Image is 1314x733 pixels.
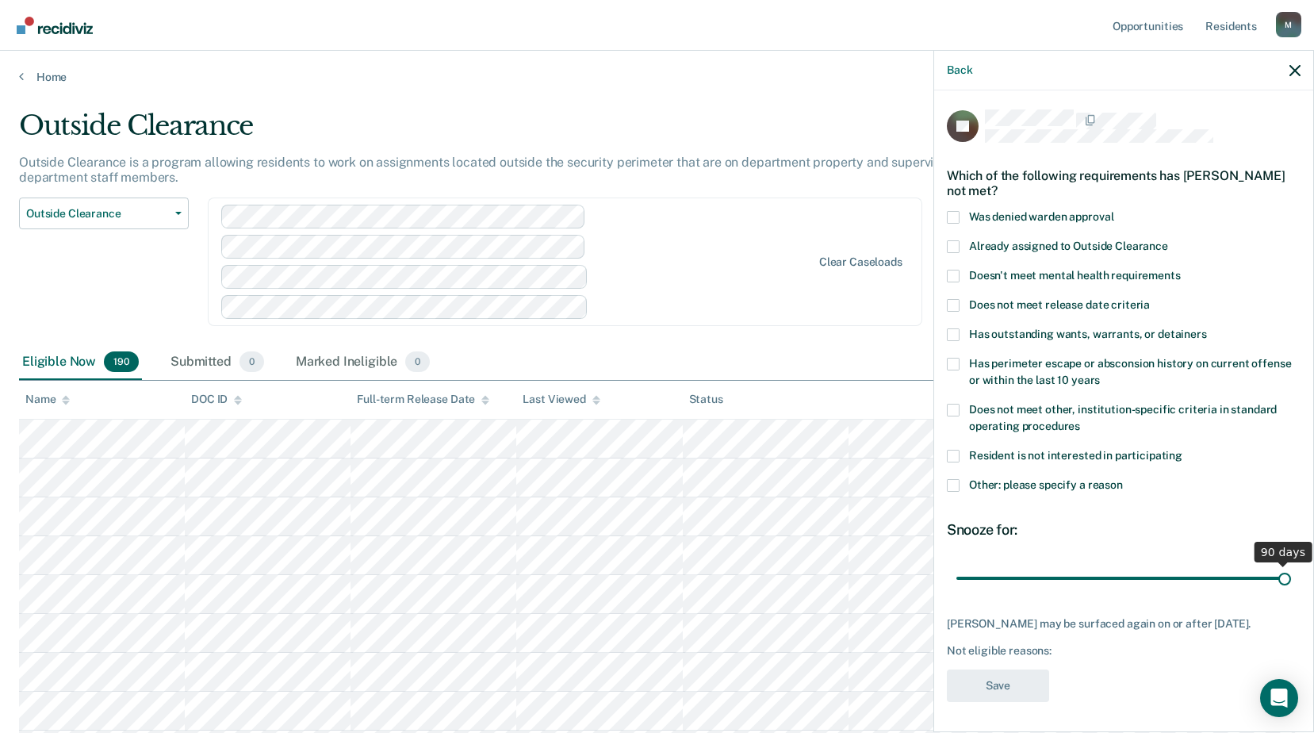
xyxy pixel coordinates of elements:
div: Clear caseloads [819,255,902,269]
span: Outside Clearance [26,207,169,221]
div: Status [689,393,723,406]
span: Has outstanding wants, warrants, or detainers [969,328,1207,340]
img: Recidiviz [17,17,93,34]
div: Name [25,393,70,406]
div: Which of the following requirements has [PERSON_NAME] not met? [947,155,1301,211]
div: [PERSON_NAME] may be surfaced again on or after [DATE]. [947,617,1301,631]
div: Submitted [167,345,267,380]
p: Outside Clearance is a program allowing residents to work on assignments located outside the secu... [19,155,972,185]
div: Full-term Release Date [357,393,489,406]
div: Snooze for: [947,521,1301,539]
span: 0 [405,351,430,372]
span: Does not meet release date criteria [969,298,1150,311]
div: 90 days [1255,542,1312,562]
div: Eligible Now [19,345,142,380]
span: Already assigned to Outside Clearance [969,240,1168,252]
button: Back [947,63,972,77]
div: Last Viewed [523,393,600,406]
div: Outside Clearance [19,109,1005,155]
button: Save [947,670,1049,702]
div: Marked Ineligible [293,345,434,380]
div: M [1276,12,1301,37]
button: Profile dropdown button [1276,12,1301,37]
a: Home [19,70,1295,84]
span: Was denied warden approval [969,210,1113,223]
span: 0 [239,351,264,372]
div: Open Intercom Messenger [1260,679,1298,717]
span: Does not meet other, institution-specific criteria in standard operating procedures [969,403,1277,432]
span: Other: please specify a reason [969,478,1123,491]
span: Doesn't meet mental health requirements [969,269,1181,282]
span: 190 [104,351,139,372]
div: Not eligible reasons: [947,644,1301,658]
span: Has perimeter escape or absconsion history on current offense or within the last 10 years [969,357,1291,386]
div: DOC ID [191,393,242,406]
span: Resident is not interested in participating [969,449,1182,462]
